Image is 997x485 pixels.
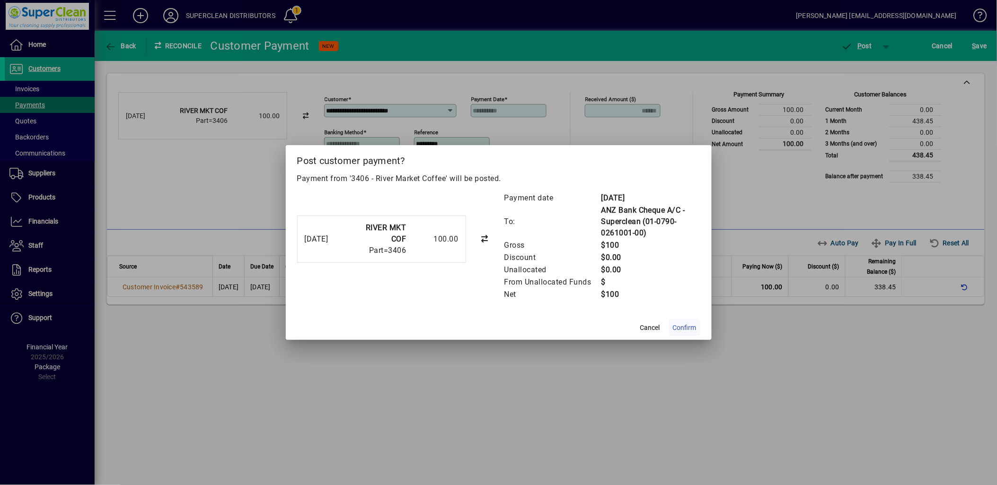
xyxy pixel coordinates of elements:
[601,276,700,288] td: $
[640,323,660,333] span: Cancel
[504,251,601,264] td: Discount
[504,204,601,239] td: To:
[504,288,601,301] td: Net
[286,145,712,173] h2: Post customer payment?
[601,204,700,239] td: ANZ Bank Cheque A/C - Superclean (01-0790-0261001-00)
[669,319,700,336] button: Confirm
[601,239,700,251] td: $100
[601,192,700,204] td: [DATE]
[635,319,665,336] button: Cancel
[411,234,459,245] div: 100.00
[601,251,700,264] td: $0.00
[504,264,601,276] td: Unallocated
[305,234,342,245] div: [DATE]
[673,323,697,333] span: Confirm
[504,192,601,204] td: Payment date
[601,288,700,301] td: $100
[369,246,406,255] span: Part=3406
[504,239,601,251] td: Gross
[366,223,406,243] strong: RIVER MKT COF
[601,264,700,276] td: $0.00
[297,173,700,184] p: Payment from '3406 - River Market Coffee' will be posted.
[504,276,601,288] td: From Unallocated Funds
